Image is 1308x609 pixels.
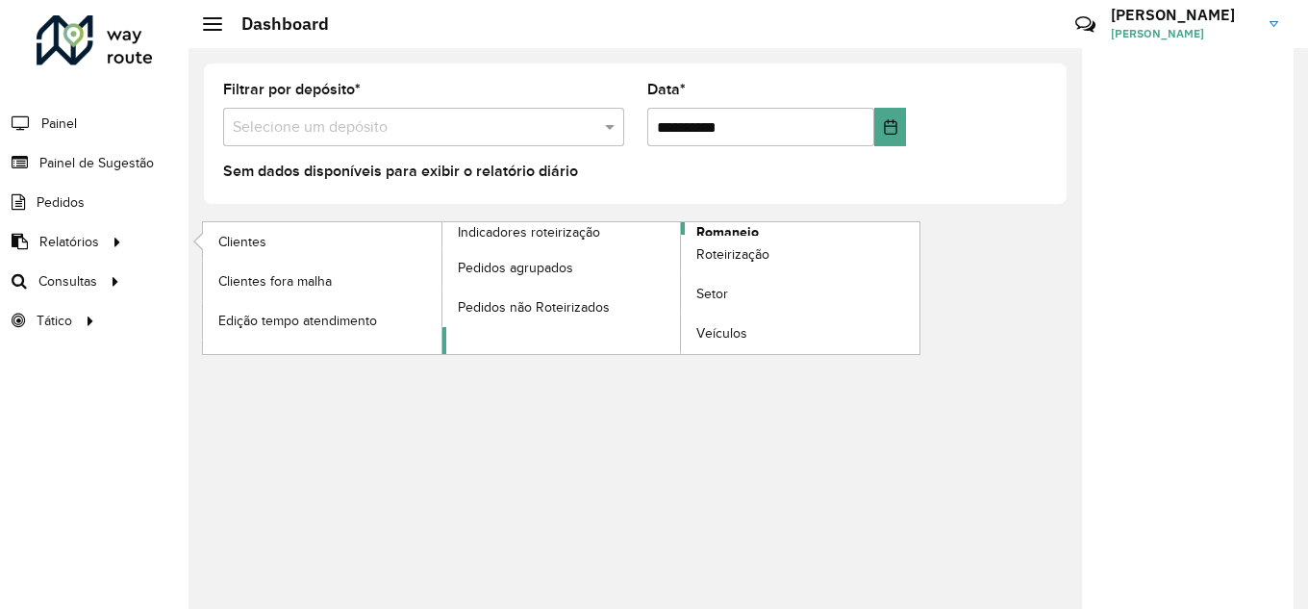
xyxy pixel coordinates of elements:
[203,222,681,354] a: Indicadores roteirização
[874,108,906,146] button: Choose Date
[696,284,728,304] span: Setor
[647,78,686,101] label: Data
[442,248,681,287] a: Pedidos agrupados
[38,271,97,292] span: Consultas
[458,297,610,317] span: Pedidos não Roteirizados
[41,114,77,134] span: Painel
[696,222,759,242] span: Romaneio
[223,78,361,101] label: Filtrar por depósito
[1111,6,1255,24] h3: [PERSON_NAME]
[1111,25,1255,42] span: [PERSON_NAME]
[681,315,919,353] a: Veículos
[218,271,332,292] span: Clientes fora malha
[218,232,266,252] span: Clientes
[681,275,919,314] a: Setor
[37,192,85,213] span: Pedidos
[223,160,578,183] label: Sem dados disponíveis para exibir o relatório diário
[203,222,441,261] a: Clientes
[37,311,72,331] span: Tático
[39,153,154,173] span: Painel de Sugestão
[222,13,329,35] h2: Dashboard
[442,288,681,326] a: Pedidos não Roteirizados
[203,301,441,340] a: Edição tempo atendimento
[681,236,919,274] a: Roteirização
[458,258,573,278] span: Pedidos agrupados
[442,222,920,354] a: Romaneio
[218,311,377,331] span: Edição tempo atendimento
[458,222,600,242] span: Indicadores roteirização
[203,262,441,300] a: Clientes fora malha
[39,232,99,252] span: Relatórios
[696,244,769,265] span: Roteirização
[696,323,747,343] span: Veículos
[1065,4,1106,45] a: Contato Rápido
